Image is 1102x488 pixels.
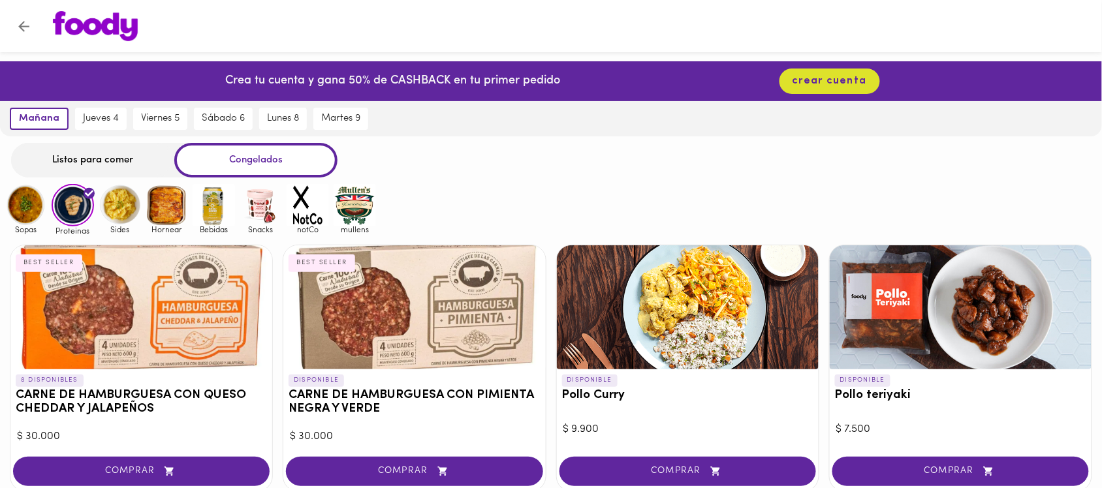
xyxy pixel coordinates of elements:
[287,225,329,234] span: notCo
[849,466,1073,477] span: COMPRAR
[75,108,127,130] button: jueves 4
[559,457,816,486] button: COMPRAR
[17,429,266,444] div: $ 30.000
[83,113,119,125] span: jueves 4
[836,422,1085,437] div: $ 7.500
[10,245,272,369] div: CARNE DE HAMBURGUESA CON QUESO CHEDDAR Y JALAPEÑOS
[10,108,69,130] button: mañana
[290,429,539,444] div: $ 30.000
[52,226,94,235] span: Proteinas
[321,113,360,125] span: martes 9
[562,374,618,386] p: DISPONIBLE
[8,10,40,42] button: Volver
[193,225,235,234] span: Bebidas
[225,73,560,90] p: Crea tu cuenta y gana 50% de CASHBACK en tu primer pedido
[287,184,329,226] img: notCo
[193,184,235,226] img: Bebidas
[194,108,253,130] button: sábado 6
[99,184,141,226] img: Sides
[133,108,187,130] button: viernes 5
[19,113,59,125] span: mañana
[5,184,47,226] img: Sopas
[313,108,368,130] button: martes 9
[141,113,180,125] span: viernes 5
[289,374,344,386] p: DISPONIBLE
[240,225,282,234] span: Snacks
[1026,412,1089,475] iframe: Messagebird Livechat Widget
[557,245,819,369] div: Pollo Curry
[174,143,338,177] div: Congelados
[563,422,812,437] div: $ 9.900
[289,254,355,271] div: BEST SELLER
[16,389,267,416] h3: CARNE DE HAMBURGUESA CON QUESO CHEDDAR Y JALAPEÑOS
[830,245,1092,369] div: Pollo teriyaki
[146,225,188,234] span: Hornear
[334,225,376,234] span: mullens
[835,374,890,386] p: DISPONIBLE
[267,113,299,125] span: lunes 8
[53,11,138,41] img: logo.png
[259,108,307,130] button: lunes 8
[16,254,82,271] div: BEST SELLER
[832,457,1089,486] button: COMPRAR
[562,389,813,403] h3: Pollo Curry
[286,457,543,486] button: COMPRAR
[202,113,245,125] span: sábado 6
[29,466,253,477] span: COMPRAR
[11,143,174,177] div: Listos para comer
[793,75,867,87] span: crear cuenta
[146,184,188,226] img: Hornear
[52,184,94,226] img: Proteinas
[289,389,540,416] h3: CARNE DE HAMBURGUESA CON PIMIENTA NEGRA Y VERDE
[334,184,376,226] img: mullens
[16,374,84,386] p: 8 DISPONIBLES
[779,69,880,94] button: crear cuenta
[240,184,282,226] img: Snacks
[302,466,526,477] span: COMPRAR
[99,225,141,234] span: Sides
[5,225,47,234] span: Sopas
[283,245,545,369] div: CARNE DE HAMBURGUESA CON PIMIENTA NEGRA Y VERDE
[576,466,800,477] span: COMPRAR
[835,389,1086,403] h3: Pollo teriyaki
[13,457,270,486] button: COMPRAR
